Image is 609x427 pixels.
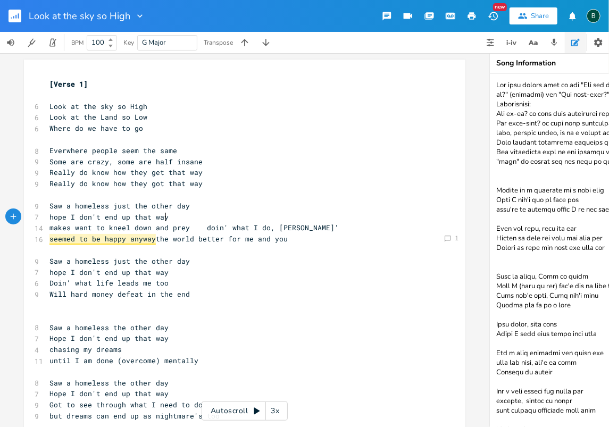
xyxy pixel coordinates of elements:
span: seemed to be happy anyway [49,234,156,245]
span: but dreams can end up as nightmare's too [49,411,220,421]
span: Doin' what life leads me too [49,278,169,288]
span: Hope I don't end up that way [49,333,169,343]
span: Look at the sky so High [29,11,130,21]
span: Where do we have to go [49,123,143,133]
span: Will hard money defeat in the end [49,289,190,299]
div: 1 [455,235,458,241]
span: the world better for me and you [49,234,288,244]
span: G Major [142,38,166,47]
span: Saw a homeless the other day [49,378,169,388]
span: makes want to kneel down and prey doin' what I do, [PERSON_NAME]' [49,223,339,232]
span: chasing my dreams [49,345,122,354]
div: BruCe [587,9,600,23]
div: Key [123,39,134,46]
button: Share [510,7,557,24]
span: Some are crazy, some are half insane [49,157,203,166]
span: hope I don't end up that way [49,212,169,222]
span: Hope I don't end up that way [49,389,169,398]
div: New [493,3,507,11]
span: until I am done (overcome) mentally [49,356,198,365]
span: [Verse 1] [49,79,88,89]
div: Share [531,11,549,21]
span: Saw a homeless the other day [49,323,169,332]
div: BPM [71,40,84,46]
span: Really do know how they got that way [49,179,203,188]
span: hope I don't end up that way [49,267,169,277]
button: B [587,4,600,28]
span: Saw a homeless just the other day [49,256,190,266]
span: Look at the sky so High [49,102,147,111]
span: Got to see through what I need to do [49,400,203,409]
span: Really do know how they get that way [49,168,203,177]
span: Everwhere people seem the same [49,146,177,155]
div: Autoscroll [202,401,288,421]
div: Transpose [204,39,233,46]
span: Saw a homeless just the other day [49,201,190,211]
div: 3x [266,401,285,421]
span: Look at the Land so Low [49,112,147,122]
button: New [482,6,504,26]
